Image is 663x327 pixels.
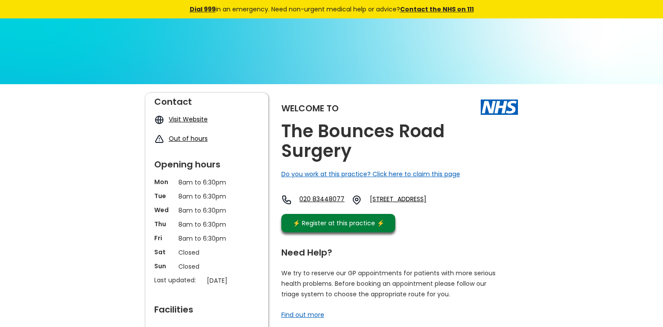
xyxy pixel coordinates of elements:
[154,134,164,144] img: exclamation icon
[154,262,174,270] p: Sun
[154,93,259,106] div: Contact
[178,220,235,229] p: 8am to 6:30pm
[130,4,533,14] div: in an emergency. Need non-urgent medical help or advice?
[288,218,389,228] div: ⚡️ Register at this practice ⚡️
[154,156,259,169] div: Opening hours
[281,195,292,205] img: telephone icon
[299,195,344,205] a: 020 83448077
[178,248,235,257] p: Closed
[400,5,474,14] a: Contact the NHS on 111
[169,115,208,124] a: Visit Website
[178,206,235,215] p: 8am to 6:30pm
[281,310,324,319] a: Find out more
[481,100,518,114] img: The NHS logo
[281,214,395,232] a: ⚡️ Register at this practice ⚡️
[154,301,259,314] div: Facilities
[370,195,460,205] a: [STREET_ADDRESS]
[281,104,339,113] div: Welcome to
[154,115,164,125] img: globe icon
[190,5,216,14] a: Dial 999
[154,206,174,214] p: Wed
[281,121,518,161] h2: The Bounces Road Surgery
[154,178,174,186] p: Mon
[154,248,174,256] p: Sat
[207,276,264,285] p: [DATE]
[281,268,496,299] p: We try to reserve our GP appointments for patients with more serious health problems. Before book...
[154,234,174,242] p: Fri
[154,276,202,284] p: Last updated:
[154,192,174,200] p: Tue
[178,262,235,271] p: Closed
[169,134,208,143] a: Out of hours
[281,244,509,257] div: Need Help?
[154,220,174,228] p: Thu
[351,195,362,205] img: practice location icon
[281,170,460,178] a: Do you work at this practice? Click here to claim this page
[178,192,235,201] p: 8am to 6:30pm
[178,178,235,187] p: 8am to 6:30pm
[178,234,235,243] p: 8am to 6:30pm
